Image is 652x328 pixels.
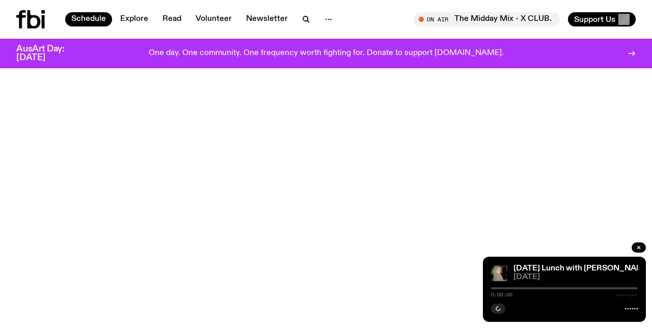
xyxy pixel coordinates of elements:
a: Newsletter [240,12,294,26]
img: A digital camera photo of Zara looking to her right at the camera, smiling. She is wearing a ligh... [491,265,507,281]
button: Support Us [568,12,636,26]
span: 0:00:00 [491,292,512,297]
button: On AirThe Midday Mix - X CLUB. [414,12,560,26]
span: -:--:-- [616,292,638,297]
a: Volunteer [189,12,238,26]
span: Support Us [574,15,615,24]
a: Schedule [65,12,112,26]
h3: AusArt Day: [DATE] [16,45,81,62]
a: Explore [114,12,154,26]
a: Read [156,12,187,26]
a: [DATE] Lunch with [PERSON_NAME] [513,264,651,272]
span: [DATE] [513,274,638,281]
p: One day. One community. One frequency worth fighting for. Donate to support [DOMAIN_NAME]. [149,49,504,58]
